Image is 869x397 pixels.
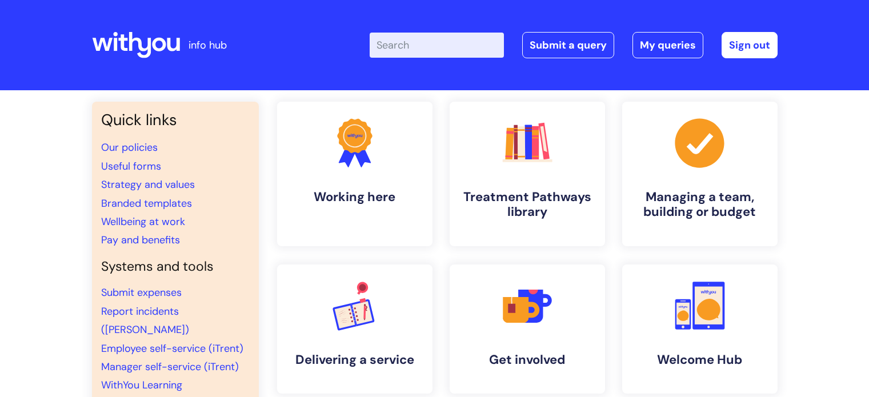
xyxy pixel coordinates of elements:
p: info hub [189,36,227,54]
a: Useful forms [101,159,161,173]
a: Sign out [722,32,778,58]
a: Our policies [101,141,158,154]
a: WithYou Learning [101,378,182,392]
a: Working here [277,102,433,246]
h4: Systems and tools [101,259,250,275]
a: Managing a team, building or budget [622,102,778,246]
h4: Working here [286,190,423,204]
a: Pay and benefits [101,233,180,247]
a: Welcome Hub [622,264,778,394]
a: Get involved [450,264,605,394]
h4: Welcome Hub [631,352,768,367]
a: Manager self-service (iTrent) [101,360,239,374]
a: Report incidents ([PERSON_NAME]) [101,304,189,336]
a: Strategy and values [101,178,195,191]
a: Treatment Pathways library [450,102,605,246]
a: Branded templates [101,197,192,210]
input: Search [370,33,504,58]
a: Submit a query [522,32,614,58]
a: Submit expenses [101,286,182,299]
h4: Treatment Pathways library [459,190,596,220]
h3: Quick links [101,111,250,129]
a: Employee self-service (iTrent) [101,342,243,355]
a: Wellbeing at work [101,215,185,228]
a: My queries [632,32,703,58]
h4: Managing a team, building or budget [631,190,768,220]
a: Delivering a service [277,264,433,394]
div: | - [370,32,778,58]
h4: Get involved [459,352,596,367]
h4: Delivering a service [286,352,423,367]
